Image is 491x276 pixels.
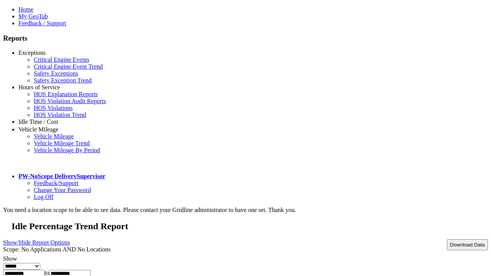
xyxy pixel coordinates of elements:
[12,221,488,232] h2: Idle Percentage Trend Report
[18,13,48,20] a: My GeoTab
[34,187,91,193] a: Change Your Password
[34,133,74,140] a: Vehicle Mileage
[44,269,49,276] span: to
[3,246,110,253] span: Scope: No Applications AND No Locations
[34,98,106,104] a: HOS Violation Audit Reports
[18,126,58,133] a: Vehicle Mileage
[3,255,17,262] label: Show
[34,194,54,200] a: Log Off
[34,77,92,84] a: Safety Exception Trend
[18,6,33,13] a: Home
[34,56,89,63] a: Critical Engine Events
[18,118,58,125] a: Idle Time / Cost
[447,239,488,250] button: Download Data
[34,180,78,186] a: Feedback/Support
[34,63,103,70] a: Critical Engine Event Trend
[3,34,488,43] h3: Reports
[34,112,86,118] a: HOS Violation Trend
[3,237,70,248] a: Show/Hide Report Options
[34,147,100,153] a: Vehicle Mileage By Period
[34,70,78,77] a: Safety Exceptions
[34,140,90,146] a: Vehicle Mileage Trend
[18,84,60,90] a: Hours of Service
[18,20,66,26] a: Feedback / Support
[18,173,105,179] a: PW-NoScope DeliverySupervisor
[34,105,72,111] a: HOS Violations
[3,207,488,214] div: You need a location scope to be able to see data. Please contact your Gridline administrator to h...
[34,91,98,97] a: HOS Explanation Reports
[34,125,56,132] a: Idle Cost
[18,49,46,56] a: Exceptions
